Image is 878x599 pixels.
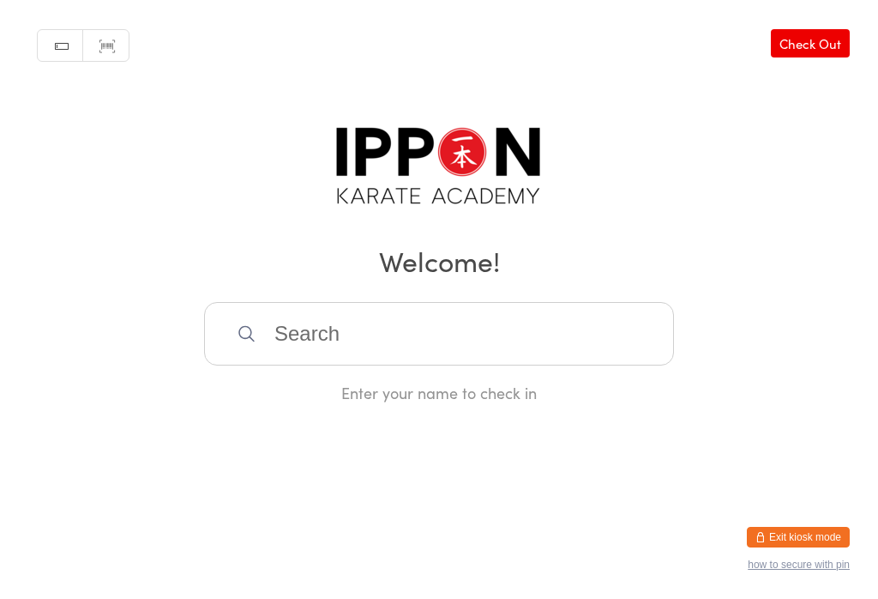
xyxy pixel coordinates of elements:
[771,29,850,57] a: Check Out
[747,527,850,548] button: Exit kiosk mode
[748,559,850,571] button: how to secure with pin
[204,382,674,403] div: Enter your name to check in
[332,120,546,217] img: Ippon Karate Academy
[204,302,674,366] input: Search
[17,241,861,280] h2: Welcome!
